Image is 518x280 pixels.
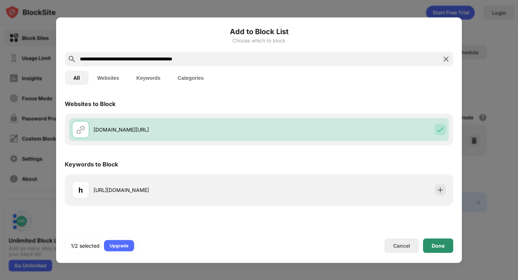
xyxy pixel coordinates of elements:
[128,70,169,85] button: Keywords
[88,70,128,85] button: Websites
[76,125,85,134] img: url.svg
[65,26,453,37] h6: Add to Block List
[71,242,100,249] div: 1/2 selected
[110,242,128,249] div: Upgrade
[442,55,450,63] img: search-close
[68,55,76,63] img: search.svg
[94,186,259,194] div: [URL][DOMAIN_NAME]
[393,243,410,249] div: Cancel
[94,126,259,133] div: [DOMAIN_NAME][URL]
[65,100,115,107] div: Websites to Block
[432,243,445,248] div: Done
[65,160,118,167] div: Keywords to Block
[65,70,88,85] button: All
[169,70,212,85] button: Categories
[65,37,453,43] div: Choose which to block
[78,184,83,195] div: h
